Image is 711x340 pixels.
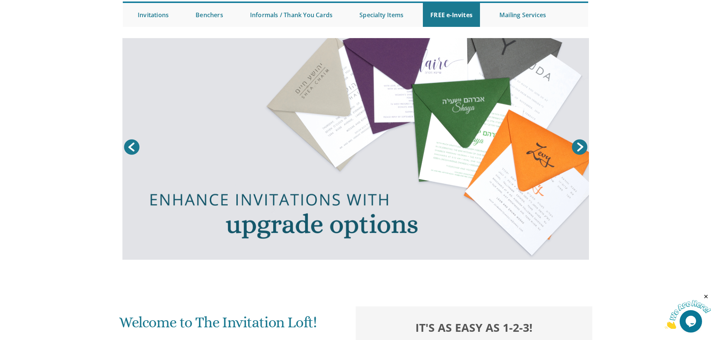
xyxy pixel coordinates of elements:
h2: It's as easy as 1-2-3! [363,319,585,336]
iframe: chat widget [665,293,711,329]
a: Next [570,138,589,156]
h1: Welcome to The Invitation Loft! [119,314,341,336]
a: Benchers [188,3,231,27]
a: Invitations [130,3,176,27]
a: Prev [122,138,141,156]
a: FREE e-Invites [423,3,480,27]
a: Informals / Thank You Cards [243,3,340,27]
a: Mailing Services [492,3,553,27]
a: Specialty Items [352,3,411,27]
